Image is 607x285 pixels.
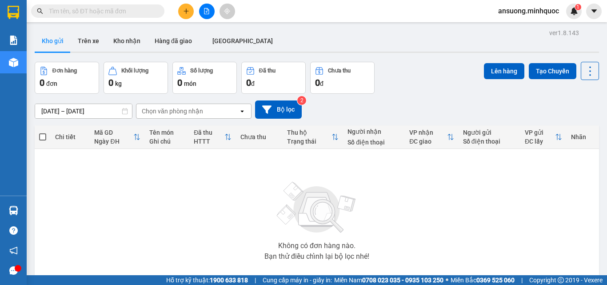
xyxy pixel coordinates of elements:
button: caret-down [586,4,602,19]
span: món [184,80,196,87]
button: Tạo Chuyến [529,63,576,79]
img: svg+xml;base64,PHN2ZyBjbGFzcz0ibGlzdC1wbHVnX19zdmciIHhtbG5zPSJodHRwOi8vd3d3LnczLm9yZy8yMDAwL3N2Zy... [272,177,361,239]
span: Miền Bắc [451,275,515,285]
button: Khối lượng0kg [104,62,168,94]
strong: 0708 023 035 - 0935 103 250 [362,277,443,284]
img: warehouse-icon [9,206,18,215]
input: Select a date range. [35,104,132,118]
div: Chi tiết [55,133,85,140]
span: ⚪️ [446,278,448,282]
div: Đơn hàng [52,68,77,74]
div: Không có đơn hàng nào. [278,242,355,249]
span: message [9,266,18,275]
span: Cung cấp máy in - giấy in: [263,275,332,285]
div: ver 1.8.143 [549,28,579,38]
img: solution-icon [9,36,18,45]
th: Toggle SortBy [405,125,459,149]
div: Đã thu [194,129,224,136]
button: Đơn hàng0đơn [35,62,99,94]
button: Chưa thu0đ [310,62,375,94]
span: đ [251,80,255,87]
strong: 0369 525 060 [476,277,515,284]
div: VP nhận [409,129,447,136]
div: ĐC giao [409,138,447,145]
th: Toggle SortBy [90,125,144,149]
th: Toggle SortBy [283,125,343,149]
input: Tìm tên, số ĐT hoặc mã đơn [49,6,154,16]
span: question-circle [9,226,18,235]
div: Số điện thoại [463,138,516,145]
div: Khối lượng [121,68,148,74]
span: copyright [558,277,564,283]
span: ansuong.minhquoc [491,5,566,16]
sup: 2 [297,96,306,105]
button: Đã thu0đ [241,62,306,94]
span: 0 [177,77,182,88]
div: Nhãn [571,133,594,140]
div: Đã thu [259,68,276,74]
button: Bộ lọc [255,100,302,119]
div: Chọn văn phòng nhận [142,107,203,116]
div: Ngày ĐH [94,138,133,145]
button: aim [220,4,235,19]
span: aim [224,8,230,14]
span: file-add [204,8,210,14]
button: file-add [199,4,215,19]
div: HTTT [194,138,224,145]
div: Người nhận [347,128,400,135]
span: Miền Nam [334,275,443,285]
span: search [37,8,43,14]
div: VP gửi [525,129,555,136]
span: 0 [108,77,113,88]
span: caret-down [590,7,598,15]
span: 0 [246,77,251,88]
div: ĐC lấy [525,138,555,145]
div: Số lượng [190,68,213,74]
th: Toggle SortBy [520,125,567,149]
span: kg [115,80,122,87]
sup: 1 [575,4,581,10]
span: | [255,275,256,285]
div: Thu hộ [287,129,332,136]
span: Hỗ trợ kỹ thuật: [166,275,248,285]
span: 0 [315,77,320,88]
strong: 1900 633 818 [210,277,248,284]
span: 1 [576,4,579,10]
div: Bạn thử điều chỉnh lại bộ lọc nhé! [264,253,369,260]
span: đ [320,80,323,87]
img: icon-new-feature [570,7,578,15]
div: Số điện thoại [347,139,400,146]
button: Số lượng0món [172,62,237,94]
button: Lên hàng [484,63,524,79]
div: Ghi chú [149,138,185,145]
div: Chưa thu [328,68,351,74]
span: plus [183,8,189,14]
svg: open [239,108,246,115]
span: | [521,275,523,285]
button: Kho gửi [35,30,71,52]
img: warehouse-icon [9,58,18,67]
span: đơn [46,80,57,87]
div: Trạng thái [287,138,332,145]
span: [GEOGRAPHIC_DATA] [212,37,273,44]
div: Mã GD [94,129,133,136]
th: Toggle SortBy [189,125,236,149]
button: Hàng đã giao [148,30,199,52]
button: Trên xe [71,30,106,52]
div: Tên món [149,129,185,136]
div: Chưa thu [240,133,278,140]
span: 0 [40,77,44,88]
button: plus [178,4,194,19]
button: Kho nhận [106,30,148,52]
div: Người gửi [463,129,516,136]
span: notification [9,246,18,255]
img: logo-vxr [8,6,19,19]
